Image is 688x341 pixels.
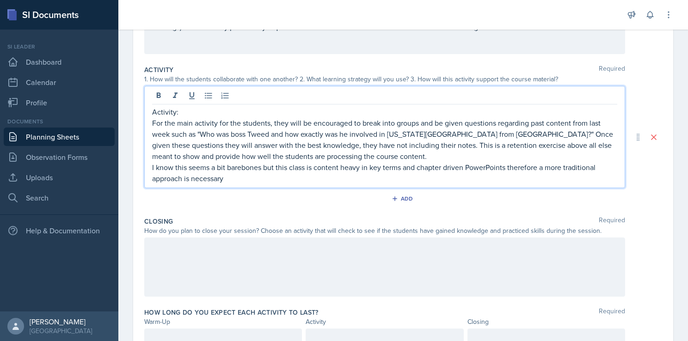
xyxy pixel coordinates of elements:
[4,117,115,126] div: Documents
[144,226,625,236] div: How do you plan to close your session? Choose an activity that will check to see if the students ...
[4,128,115,146] a: Planning Sheets
[393,195,413,202] div: Add
[152,106,617,117] p: Activity:
[599,217,625,226] span: Required
[144,217,173,226] label: Closing
[4,189,115,207] a: Search
[467,317,625,327] div: Closing
[152,117,617,162] p: For the main activity for the students, they will be encouraged to break into groups and be given...
[4,53,115,71] a: Dashboard
[4,93,115,112] a: Profile
[388,192,418,206] button: Add
[144,317,302,327] div: Warm-Up
[4,148,115,166] a: Observation Forms
[30,317,92,326] div: [PERSON_NAME]
[4,73,115,91] a: Calendar
[4,221,115,240] div: Help & Documentation
[4,43,115,51] div: Si leader
[144,74,625,84] div: 1. How will the students collaborate with one another? 2. What learning strategy will you use? 3....
[306,317,463,327] div: Activity
[4,168,115,187] a: Uploads
[152,162,617,184] p: I know this seems a bit barebones but this class is content heavy in key terms and chapter driven...
[144,308,319,317] label: How long do you expect each activity to last?
[144,65,174,74] label: Activity
[599,65,625,74] span: Required
[599,308,625,317] span: Required
[30,326,92,335] div: [GEOGRAPHIC_DATA]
